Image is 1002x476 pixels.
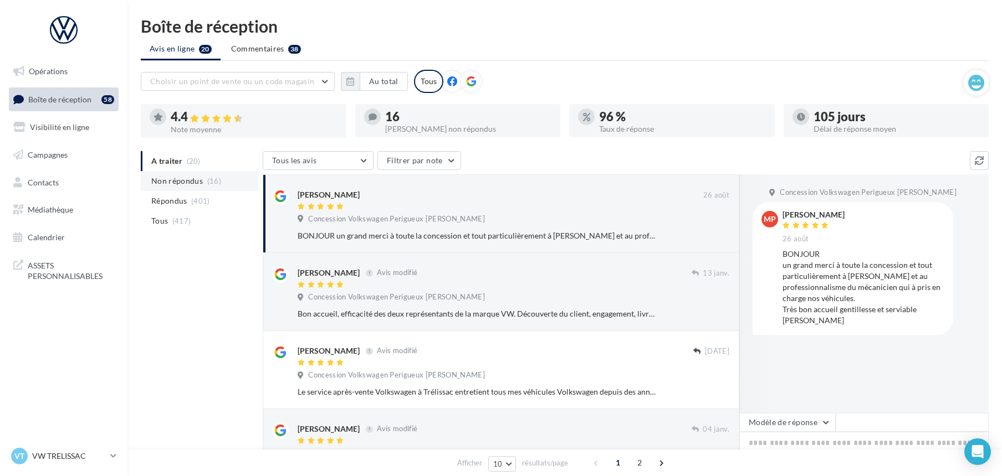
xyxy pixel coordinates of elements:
[28,205,73,214] span: Médiathèque
[28,94,91,104] span: Boîte de réception
[14,451,24,462] span: VT
[141,72,335,91] button: Choisir un point de vente ou un code magasin
[29,66,68,76] span: Opérations
[7,253,121,286] a: ASSETS PERSONNALISABLES
[7,171,121,194] a: Contacts
[631,454,648,472] span: 2
[151,215,168,226] span: Tous
[341,72,408,91] button: Au total
[703,425,729,434] span: 04 janv.
[7,143,121,167] a: Campagnes
[151,195,187,206] span: Répondus
[7,60,121,83] a: Opérations
[141,18,989,34] div: Boîte de réception
[172,216,191,225] span: (417)
[703,190,729,200] span: 26 août
[28,150,68,159] span: Campagnes
[385,125,552,133] div: [PERSON_NAME] non répondus
[414,70,443,93] div: Tous
[964,438,991,465] div: Open Intercom Messenger
[522,458,568,468] span: résultats/page
[28,177,59,187] span: Contacts
[457,458,482,468] span: Afficher
[207,177,221,185] span: (16)
[28,232,65,242] span: Calendrier
[377,425,417,433] span: Avis modifié
[171,126,338,133] div: Note moyenne
[28,258,114,282] span: ASSETS PERSONNALISABLES
[32,451,106,462] p: VW TRELISSAC
[171,111,338,123] div: 4.4
[783,211,845,219] div: [PERSON_NAME]
[298,230,657,241] div: BONJOUR un grand merci à toute la concession et tout particulièrement à [PERSON_NAME] et au profe...
[7,116,121,139] a: Visibilité en ligne
[298,189,360,200] div: [PERSON_NAME]
[488,456,517,472] button: 10
[298,308,657,319] div: Bon accueil, efficacité des deux représentants de la marque VW. Découverte du client, engagement,...
[298,345,360,356] div: [PERSON_NAME]
[783,249,944,326] div: BONJOUR un grand merci à toute la concession et tout particulièrement à [PERSON_NAME] et au profe...
[814,125,980,133] div: Délai de réponse moyen
[151,175,203,187] span: Non répondus
[599,111,766,123] div: 96 %
[101,95,114,104] div: 58
[298,423,360,434] div: [PERSON_NAME]
[272,156,317,165] span: Tous les avis
[705,346,729,356] span: [DATE]
[703,268,729,278] span: 13 janv.
[150,76,314,86] span: Choisir un point de vente ou un code magasin
[493,459,503,468] span: 10
[377,268,417,277] span: Avis modifié
[308,448,485,458] span: Concession Volkswagen Perigueux [PERSON_NAME]
[308,292,485,302] span: Concession Volkswagen Perigueux [PERSON_NAME]
[764,214,776,225] span: MP
[814,111,980,123] div: 105 jours
[308,370,485,380] span: Concession Volkswagen Perigueux [PERSON_NAME]
[377,151,461,170] button: Filtrer par note
[360,72,408,91] button: Au total
[30,122,89,132] span: Visibilité en ligne
[7,198,121,221] a: Médiathèque
[739,413,836,432] button: Modèle de réponse
[783,234,809,244] span: 26 août
[385,111,552,123] div: 16
[7,87,121,111] a: Boîte de réception58
[599,125,766,133] div: Taux de réponse
[9,446,119,467] a: VT VW TRELISSAC
[288,45,301,54] div: 38
[609,454,627,472] span: 1
[298,386,657,397] div: Le service après-vente Volkswagen à Trélissac entretient tous mes véhicules Volkswagen depuis des...
[231,43,284,54] span: Commentaires
[308,214,485,224] span: Concession Volkswagen Perigueux [PERSON_NAME]
[780,188,957,198] span: Concession Volkswagen Perigueux [PERSON_NAME]
[298,267,360,278] div: [PERSON_NAME]
[191,196,210,205] span: (401)
[263,151,374,170] button: Tous les avis
[7,226,121,249] a: Calendrier
[377,346,417,355] span: Avis modifié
